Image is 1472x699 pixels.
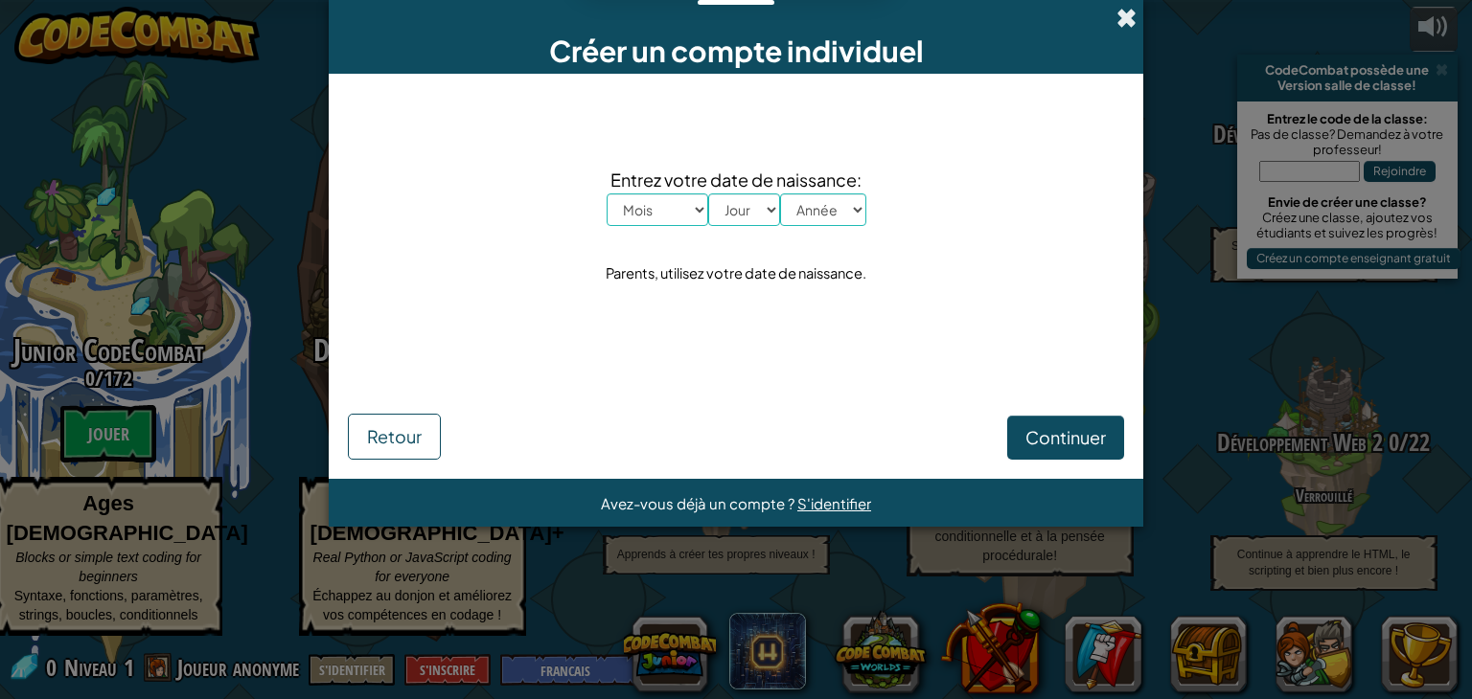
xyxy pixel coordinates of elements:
span: Retour [367,425,422,447]
a: S'identifier [797,494,871,512]
span: Continuer [1025,426,1106,448]
button: Retour [348,414,441,460]
button: Continuer [1007,416,1124,460]
span: Entrez votre date de naissance: [607,166,866,193]
span: Créer un compte individuel [549,33,924,69]
div: Parents, utilisez votre date de naissance. [606,259,866,287]
span: Avez-vous déjà un compte ? [601,494,797,512]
